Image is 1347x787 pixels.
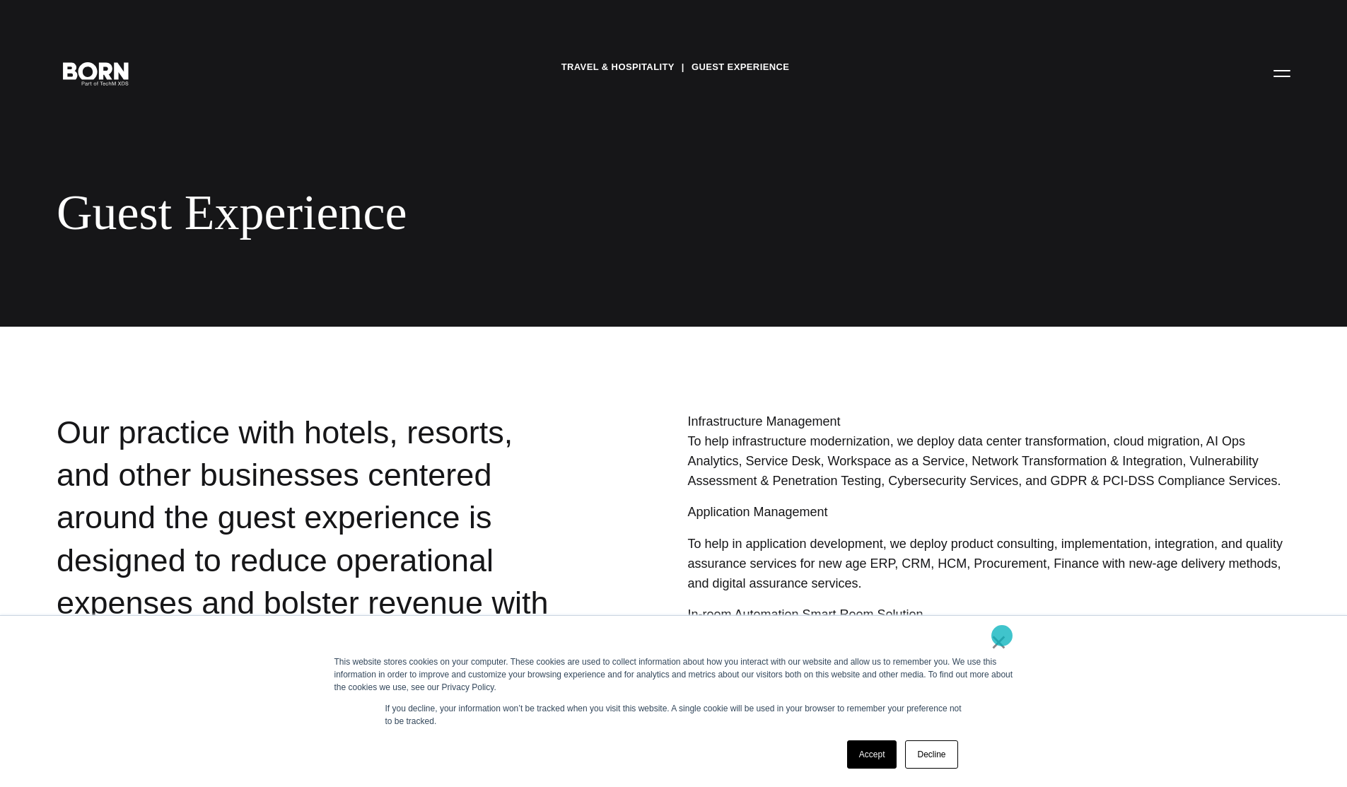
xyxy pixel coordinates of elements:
strong: In-room Automation Smart Room Solution [687,607,923,622]
strong: Infrastructure Management [687,414,840,429]
p: To help in application development, we deploy product consulting, implementation, integration, an... [687,534,1290,594]
a: Decline [905,740,957,769]
p: If you decline, your information won’t be tracked when you visit this website. A single cookie wi... [385,702,962,728]
a: Accept [847,740,897,769]
a: × [991,636,1008,648]
a: Travel & Hospitality [561,57,675,78]
div: Guest Experience [57,184,863,242]
a: Guest Experience [692,57,789,78]
strong: Application Management [687,505,827,519]
div: Our practice with hotels, resorts, and other businesses centered around the guest experience is d... [57,412,554,677]
p: To help infrastructure modernization, we deploy data center transformation, cloud migration, AI O... [687,431,1290,491]
button: Open [1265,58,1299,88]
div: This website stores cookies on your computer. These cookies are used to collect information about... [334,655,1013,694]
